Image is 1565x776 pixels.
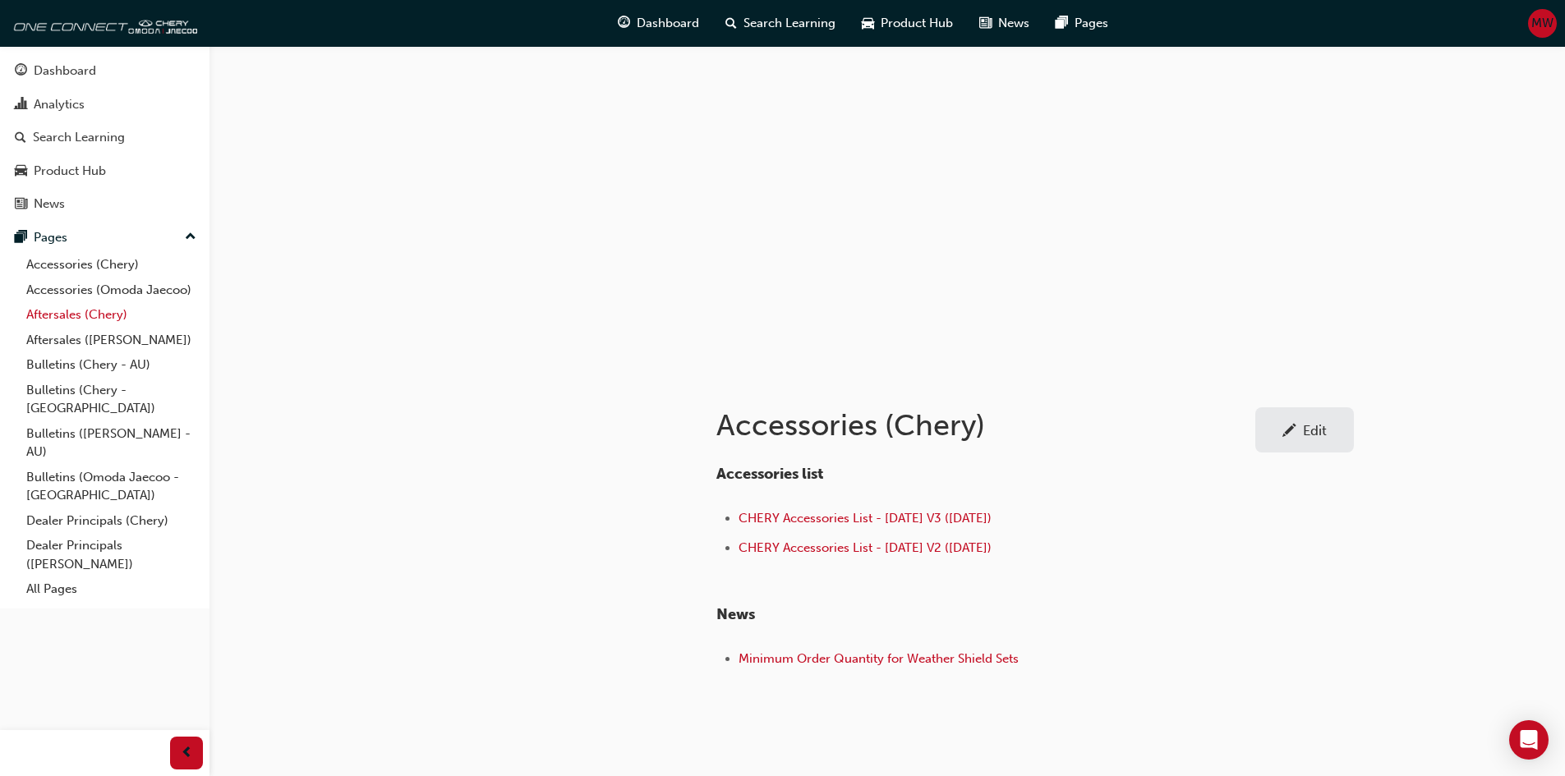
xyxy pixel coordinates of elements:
a: CHERY Accessories List - [DATE] V3 ([DATE]) [739,511,992,526]
span: News [998,14,1029,33]
a: Accessories (Omoda Jaecoo) [20,278,203,303]
a: News [7,189,203,219]
div: Open Intercom Messenger [1509,720,1549,760]
button: MW [1528,9,1557,38]
span: news-icon [15,197,27,212]
a: Dealer Principals ([PERSON_NAME]) [20,533,203,576]
div: Search Learning [33,128,125,147]
button: DashboardAnalyticsSearch LearningProduct HubNews [7,53,203,223]
a: car-iconProduct Hub [849,7,966,40]
div: Analytics [34,95,85,114]
a: guage-iconDashboard [605,7,712,40]
div: Dashboard [34,62,96,80]
span: Pages [1075,14,1108,33]
a: news-iconNews [966,7,1043,40]
img: oneconnect [8,7,197,39]
a: Bulletins (Chery - AU) [20,352,203,378]
h1: Accessories (Chery) [716,407,1255,443]
span: MW [1531,14,1553,33]
a: Aftersales ([PERSON_NAME]) [20,328,203,353]
a: Bulletins (Chery - [GEOGRAPHIC_DATA]) [20,378,203,421]
span: Accessories list [716,465,823,483]
a: CHERY Accessories List - [DATE] V2 ([DATE]) [739,540,992,555]
a: Product Hub [7,156,203,186]
a: pages-iconPages [1043,7,1121,40]
span: pencil-icon [1282,424,1296,440]
div: Edit [1303,422,1327,439]
span: search-icon [725,13,737,34]
span: News [716,605,755,623]
a: Search Learning [7,122,203,153]
span: prev-icon [181,743,193,764]
button: Pages [7,223,203,253]
span: guage-icon [618,13,630,34]
span: news-icon [979,13,992,34]
div: News [34,195,65,214]
span: search-icon [15,131,26,145]
span: pages-icon [1056,13,1068,34]
div: Pages [34,228,67,247]
span: pages-icon [15,231,27,246]
span: car-icon [862,13,874,34]
span: guage-icon [15,64,27,79]
span: Product Hub [881,14,953,33]
div: Product Hub [34,162,106,181]
a: Bulletins ([PERSON_NAME] - AU) [20,421,203,465]
a: Aftersales (Chery) [20,302,203,328]
span: up-icon [185,227,196,248]
a: All Pages [20,576,203,602]
span: chart-icon [15,98,27,112]
span: Search Learning [743,14,835,33]
span: Dashboard [637,14,699,33]
a: Dashboard [7,56,203,86]
a: search-iconSearch Learning [712,7,849,40]
a: Edit [1255,407,1354,452]
a: Analytics [7,90,203,120]
a: Accessories (Chery) [20,252,203,278]
span: car-icon [15,164,27,179]
a: Minimum Order Quantity for Weather Shield Sets [739,651,1019,666]
a: Dealer Principals (Chery) [20,508,203,534]
a: Bulletins (Omoda Jaecoo - [GEOGRAPHIC_DATA]) [20,465,203,508]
